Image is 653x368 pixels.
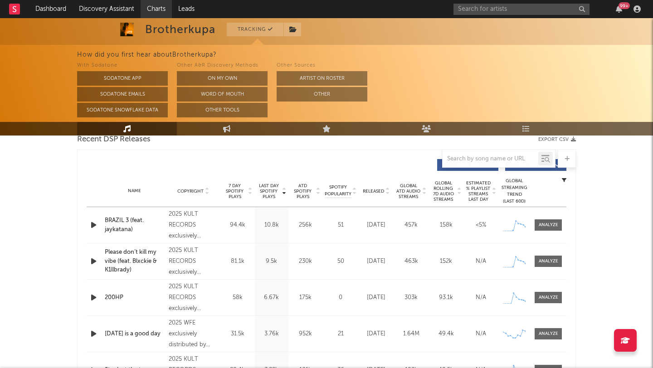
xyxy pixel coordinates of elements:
div: [DATE] [361,293,391,302]
div: 303k [396,293,426,302]
div: 457k [396,221,426,230]
div: How did you first hear about Brotherkupa ? [77,49,653,60]
div: Brotherkupa [145,23,215,36]
div: N/A [466,257,496,266]
div: 952k [291,329,320,339]
div: 2025 WFE exclusively distributed by Santa [PERSON_NAME] [169,318,218,350]
button: Sodatone Emails [77,87,168,102]
span: Global Rolling 7D Audio Streams [431,180,456,202]
div: 49.4k [431,329,461,339]
div: [DATE] [361,221,391,230]
a: Please don’t kill my vibe (feat. Blxckie & K1llbrady) [105,248,164,275]
button: Tracking [227,23,283,36]
button: 99+ [616,5,622,13]
div: 6.67k [257,293,286,302]
button: Other [277,87,367,102]
div: 152k [431,257,461,266]
div: Other A&R Discovery Methods [177,60,268,71]
input: Search by song name or URL [443,155,538,163]
div: 10.8k [257,221,286,230]
button: Sodatone App [77,71,168,86]
div: 0 [325,293,356,302]
div: 3.76k [257,329,286,339]
span: ATD Spotify Plays [291,183,315,199]
a: [DATE] is a good day [105,329,164,339]
div: 2025 KULT RECORDS exclusively distributed by Santa [PERSON_NAME] [169,281,218,314]
div: N/A [466,329,496,339]
button: Sodatone Snowflake Data [77,103,168,117]
div: [DATE] [361,329,391,339]
div: Other Sources [277,60,367,71]
div: 463k [396,257,426,266]
div: 175k [291,293,320,302]
div: 1.64M [396,329,426,339]
div: 21 [325,329,356,339]
div: 81.1k [223,257,252,266]
div: N/A [466,293,496,302]
div: <5% [466,221,496,230]
div: 9.5k [257,257,286,266]
div: With Sodatone [77,60,168,71]
button: Export CSV [538,137,576,142]
div: 51 [325,221,356,230]
div: Name [105,188,164,194]
div: [DATE] [361,257,391,266]
span: 7 Day Spotify Plays [223,183,247,199]
span: Copyright [177,189,204,194]
span: Recent DSP Releases [77,134,151,145]
span: Spotify Popularity [325,184,351,198]
div: 58k [223,293,252,302]
div: 50 [325,257,356,266]
a: BRAZIL 3 (feat. jaykatana) [105,216,164,234]
div: 2025 KULT RECORDS exclusively distributed by Santa [PERSON_NAME] [169,209,218,242]
span: Estimated % Playlist Streams Last Day [466,180,491,202]
span: Global ATD Audio Streams [396,183,421,199]
span: Released [363,189,384,194]
span: Last Day Spotify Plays [257,183,281,199]
div: 94.4k [223,221,252,230]
div: 2025 KULT RECORDS exclusively distributed by Santa [PERSON_NAME] [169,245,218,278]
button: Other Tools [177,103,268,117]
div: 31.5k [223,329,252,339]
button: On My Own [177,71,268,86]
div: 99 + [619,2,630,9]
div: 256k [291,221,320,230]
div: 230k [291,257,320,266]
button: Word Of Mouth [177,87,268,102]
a: 200HP [105,293,164,302]
button: Artist on Roster [277,71,367,86]
div: 93.1k [431,293,461,302]
div: Global Streaming Trend (Last 60D) [501,178,528,205]
div: 158k [431,221,461,230]
input: Search for artists [453,4,590,15]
